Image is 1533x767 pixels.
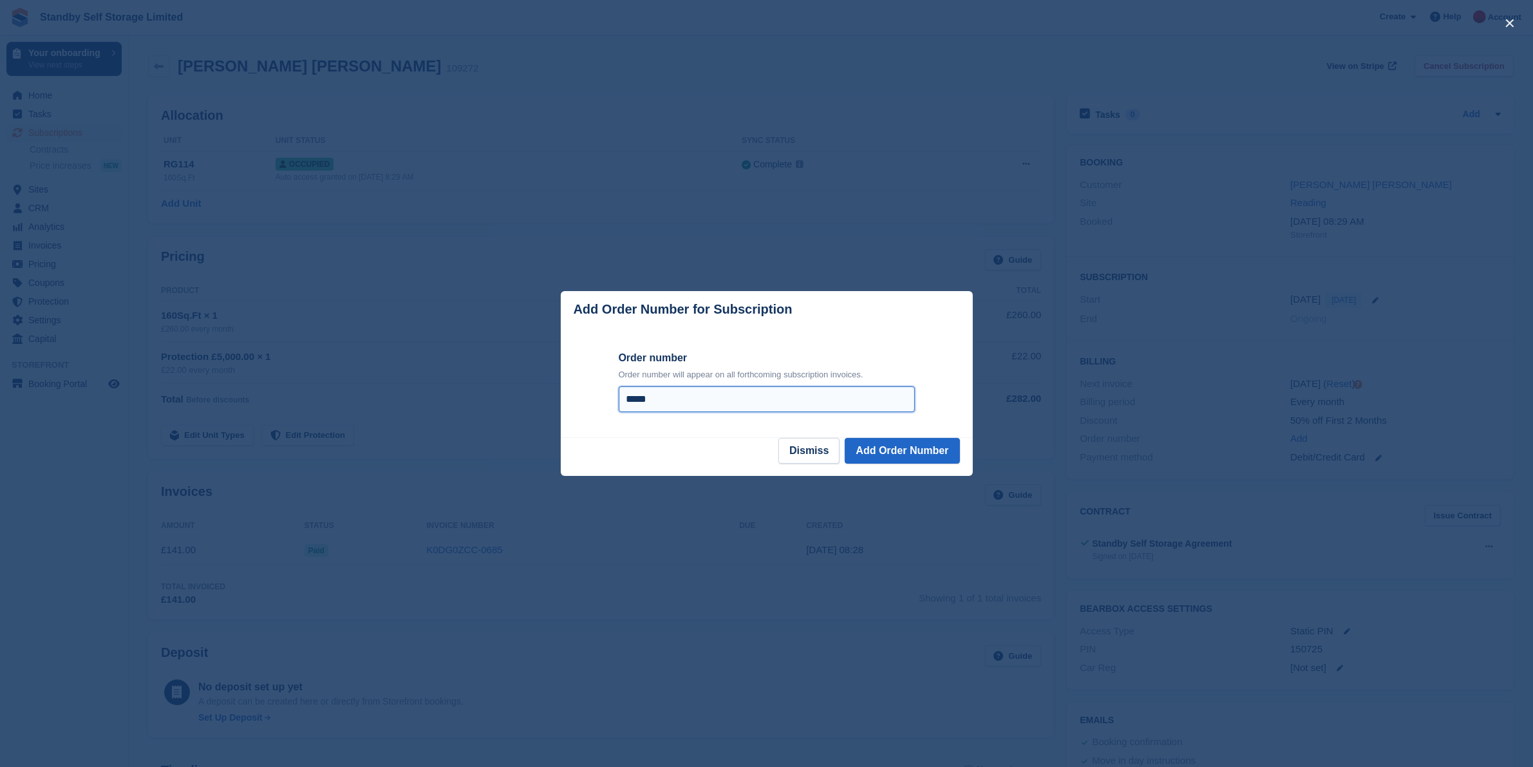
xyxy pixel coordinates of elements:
button: close [1500,13,1520,33]
p: Add Order Number for Subscription [574,302,793,317]
button: Add Order Number [845,438,959,464]
p: Order number will appear on all forthcoming subscription invoices. [619,368,915,381]
label: Order number [619,350,915,366]
button: Dismiss [778,438,840,464]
